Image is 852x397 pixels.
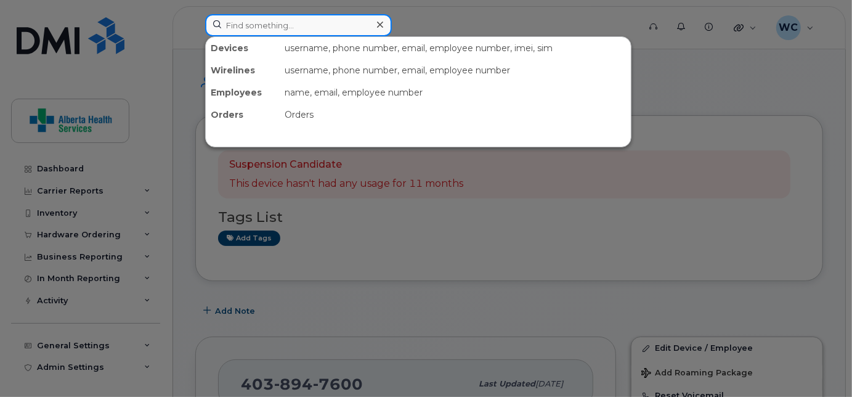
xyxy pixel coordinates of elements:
div: Devices [206,37,280,59]
div: Orders [280,104,631,126]
div: username, phone number, email, employee number [280,59,631,81]
div: Orders [206,104,280,126]
div: Wirelines [206,59,280,81]
div: name, email, employee number [280,81,631,104]
div: Employees [206,81,280,104]
div: username, phone number, email, employee number, imei, sim [280,37,631,59]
